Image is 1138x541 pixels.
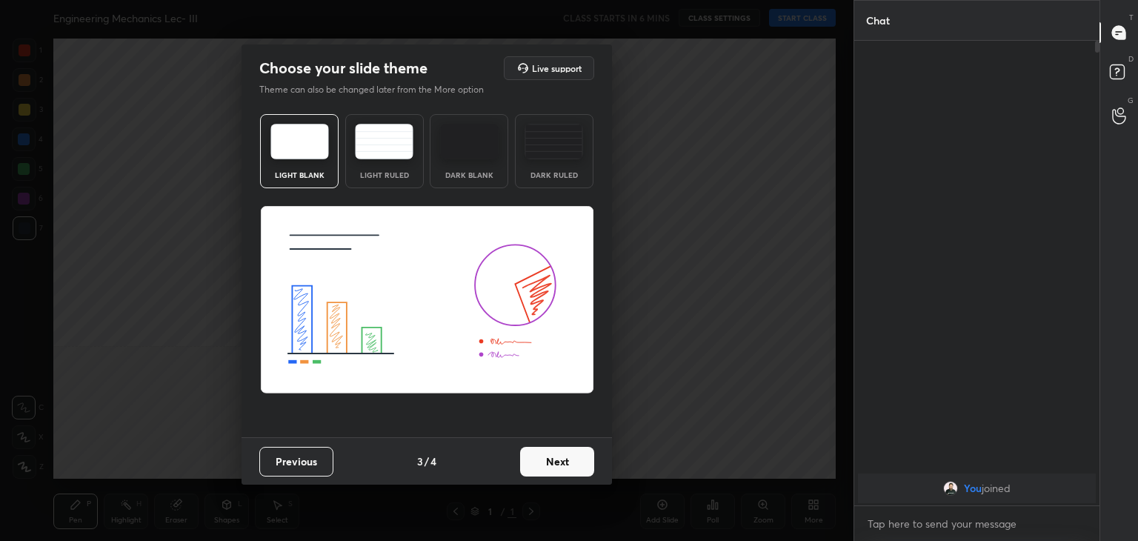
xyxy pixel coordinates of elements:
[259,59,427,78] h2: Choose your slide theme
[260,206,594,394] img: lightThemeBanner.fbc32fad.svg
[532,64,582,73] h5: Live support
[854,1,902,40] p: Chat
[425,454,429,469] h4: /
[520,447,594,477] button: Next
[270,124,329,159] img: lightTheme.e5ed3b09.svg
[259,447,333,477] button: Previous
[355,171,414,179] div: Light Ruled
[1128,53,1134,64] p: D
[439,171,499,179] div: Dark Blank
[355,124,413,159] img: lightRuledTheme.5fabf969.svg
[525,124,583,159] img: darkRuledTheme.de295e13.svg
[982,482,1011,494] span: joined
[440,124,499,159] img: darkTheme.f0cc69e5.svg
[1128,95,1134,106] p: G
[430,454,436,469] h4: 4
[417,454,423,469] h4: 3
[259,83,499,96] p: Theme can also be changed later from the More option
[943,481,958,496] img: a90b112ffddb41d1843043b4965b2635.jpg
[1129,12,1134,23] p: T
[270,171,329,179] div: Light Blank
[525,171,584,179] div: Dark Ruled
[854,471,1099,506] div: grid
[964,482,982,494] span: You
